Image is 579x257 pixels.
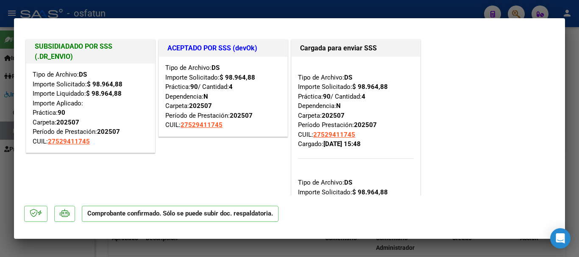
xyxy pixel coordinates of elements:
[48,138,90,145] span: 27529411745
[86,90,122,97] strong: $ 98.964,88
[35,41,146,62] h1: SUBSIDIADADO POR SSS (.DR_ENVIO)
[344,179,352,186] strong: DS
[354,121,377,129] strong: 202507
[298,63,414,149] div: Tipo de Archivo: Importe Solicitado: Práctica: / Cantidad: Dependencia: Carpeta: Período Prestaci...
[33,70,148,146] div: Tipo de Archivo: Importe Solicitado: Importe Liquidado: Importe Aplicado: Práctica: Carpeta: Perí...
[189,102,212,110] strong: 202507
[97,128,120,135] strong: 202507
[56,119,79,126] strong: 202507
[323,140,361,148] strong: [DATE] 15:48
[323,93,331,100] strong: 90
[352,83,388,91] strong: $ 98.964,88
[58,109,65,116] strong: 90
[344,74,352,81] strong: DS
[550,228,571,249] div: Open Intercom Messenger
[82,206,278,222] p: Comprobante confirmado. Sólo se puede subir doc. respaldatoria.
[181,121,223,129] span: 27529411745
[352,188,388,196] strong: $ 98.964,88
[212,64,220,72] strong: DS
[79,71,87,78] strong: DS
[322,112,345,119] strong: 202507
[229,83,233,91] strong: 4
[362,93,365,100] strong: 4
[203,93,208,100] strong: N
[300,43,412,53] h1: Cargada para enviar SSS
[313,131,355,138] span: 27529411745
[220,74,255,81] strong: $ 98.964,88
[87,80,122,88] strong: $ 98.964,88
[298,149,414,254] div: Tipo de Archivo: Importe Solicitado: Práctica: / Cantidad: Dependencia: Carpeta: Período Prestaci...
[190,83,198,91] strong: 90
[165,63,281,130] div: Tipo de Archivo: Importe Solicitado: Práctica: / Cantidad: Dependencia: Carpeta: Período de Prest...
[336,102,341,110] strong: N
[167,43,279,53] h1: ACEPTADO POR SSS (devOk)
[230,112,253,119] strong: 202507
